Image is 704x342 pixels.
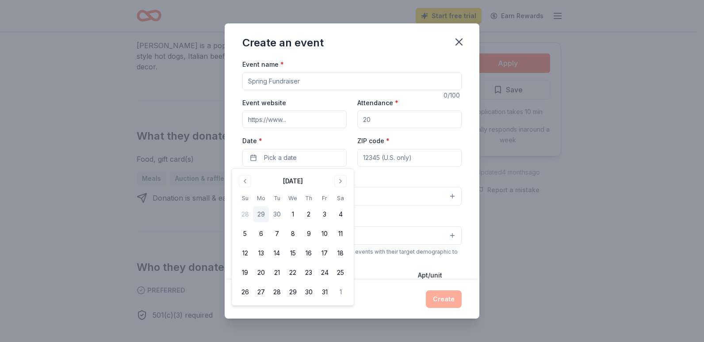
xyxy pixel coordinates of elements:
[301,206,317,222] button: 2
[269,206,285,222] button: 30
[242,149,347,167] button: Pick a date
[285,226,301,242] button: 8
[333,284,348,300] button: 1
[317,226,333,242] button: 10
[285,284,301,300] button: 29
[253,206,269,222] button: 29
[333,245,348,261] button: 18
[239,175,251,187] button: Go to previous month
[242,72,462,90] input: Spring Fundraiser
[301,194,317,203] th: Thursday
[285,194,301,203] th: Wednesday
[269,245,285,261] button: 14
[285,265,301,281] button: 22
[242,99,286,107] label: Event website
[333,265,348,281] button: 25
[334,175,347,187] button: Go to next month
[317,194,333,203] th: Friday
[333,194,348,203] th: Saturday
[357,110,462,128] input: 20
[253,284,269,300] button: 27
[317,265,333,281] button: 24
[237,284,253,300] button: 26
[242,110,347,128] input: https://www...
[333,206,348,222] button: 4
[237,245,253,261] button: 12
[444,90,462,101] div: 0 /100
[242,60,284,69] label: Event name
[264,152,297,163] span: Pick a date
[242,36,324,50] div: Create an event
[269,194,285,203] th: Tuesday
[301,226,317,242] button: 9
[357,137,390,145] label: ZIP code
[283,176,303,186] div: [DATE]
[285,206,301,222] button: 1
[253,194,269,203] th: Monday
[317,206,333,222] button: 3
[253,265,269,281] button: 20
[301,245,317,261] button: 16
[357,99,398,107] label: Attendance
[269,265,285,281] button: 21
[253,226,269,242] button: 6
[253,245,269,261] button: 13
[418,271,442,280] label: Apt/unit
[237,265,253,281] button: 19
[237,226,253,242] button: 5
[285,245,301,261] button: 15
[301,265,317,281] button: 23
[333,226,348,242] button: 11
[269,284,285,300] button: 28
[317,284,333,300] button: 31
[301,284,317,300] button: 30
[317,245,333,261] button: 17
[269,226,285,242] button: 7
[237,194,253,203] th: Sunday
[357,149,462,167] input: 12345 (U.S. only)
[242,137,347,145] label: Date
